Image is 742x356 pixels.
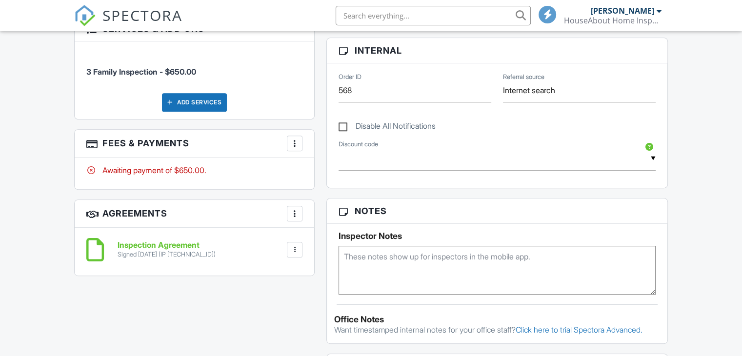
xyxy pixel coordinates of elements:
[339,73,361,81] label: Order ID
[339,231,656,241] h5: Inspector Notes
[327,198,667,224] h3: Notes
[339,140,378,149] label: Discount code
[327,38,667,63] h3: Internal
[118,241,216,250] h6: Inspection Agreement
[503,73,544,81] label: Referral source
[516,325,642,335] a: Click here to trial Spectora Advanced.
[74,13,182,34] a: SPECTORA
[334,324,660,335] p: Want timestamped internal notes for your office staff?
[336,6,531,25] input: Search everything...
[339,121,436,134] label: Disable All Notifications
[334,315,660,324] div: Office Notes
[74,5,96,26] img: The Best Home Inspection Software - Spectora
[118,251,216,258] div: Signed [DATE] (IP [TECHNICAL_ID])
[102,5,182,25] span: SPECTORA
[86,67,196,77] span: 3 Family Inspection - $650.00
[86,49,302,85] li: Service: 3 Family Inspection
[162,93,227,112] div: Add Services
[75,130,314,158] h3: Fees & Payments
[591,6,654,16] div: [PERSON_NAME]
[118,241,216,258] a: Inspection Agreement Signed [DATE] (IP [TECHNICAL_ID])
[75,200,314,228] h3: Agreements
[564,16,662,25] div: HouseAbout Home Inspections, LLC
[86,165,302,176] div: Awaiting payment of $650.00.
